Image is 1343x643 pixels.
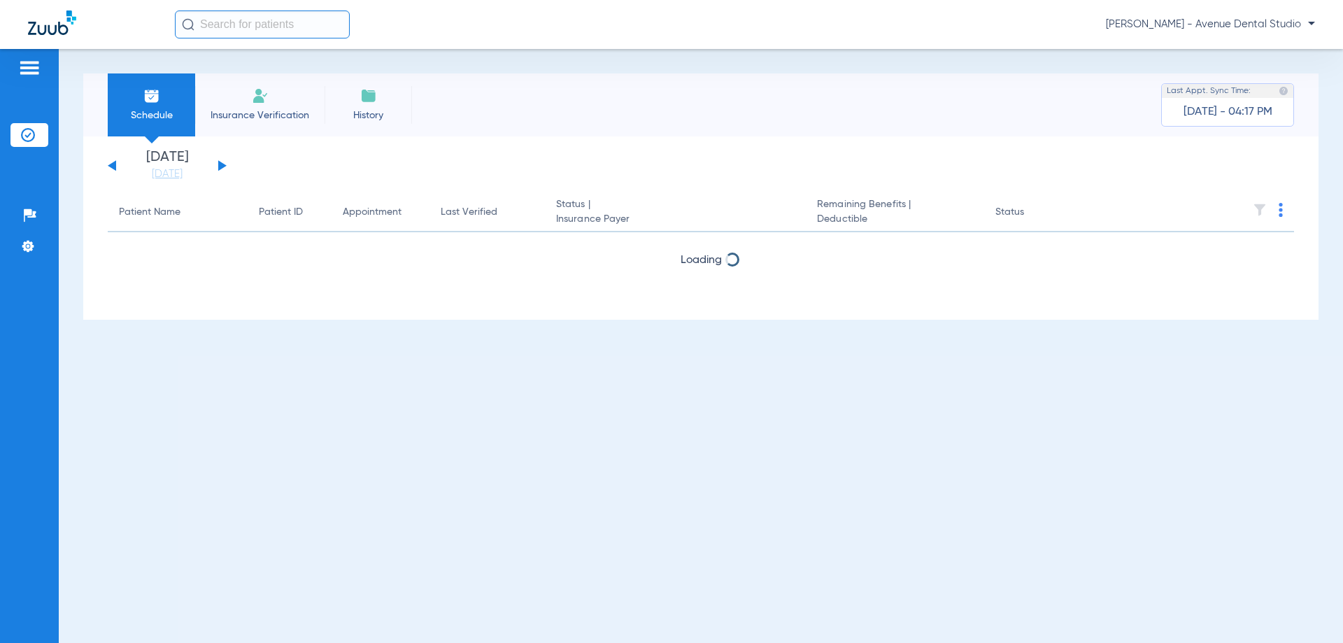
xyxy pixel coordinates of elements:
span: Insurance Payer [556,212,795,227]
img: Manual Insurance Verification [252,87,269,104]
span: History [335,108,402,122]
img: Schedule [143,87,160,104]
div: Appointment [343,205,402,220]
img: hamburger-icon [18,59,41,76]
div: Appointment [343,205,418,220]
th: Status | [545,193,806,232]
div: Patient ID [259,205,320,220]
img: Zuub Logo [28,10,76,35]
div: Last Verified [441,205,534,220]
img: Search Icon [182,18,194,31]
input: Search for patients [175,10,350,38]
div: Last Verified [441,205,497,220]
span: [DATE] - 04:17 PM [1184,105,1272,119]
li: [DATE] [125,150,209,181]
th: Status [984,193,1079,232]
span: Last Appt. Sync Time: [1167,84,1251,98]
span: Loading [681,255,722,266]
img: History [360,87,377,104]
div: Patient Name [119,205,180,220]
a: [DATE] [125,167,209,181]
img: last sync help info [1279,86,1288,96]
span: Deductible [817,212,972,227]
div: Patient Name [119,205,236,220]
img: filter.svg [1253,203,1267,217]
img: group-dot-blue.svg [1279,203,1283,217]
th: Remaining Benefits | [806,193,983,232]
div: Patient ID [259,205,303,220]
span: Schedule [118,108,185,122]
span: Insurance Verification [206,108,314,122]
span: [PERSON_NAME] - Avenue Dental Studio [1106,17,1315,31]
